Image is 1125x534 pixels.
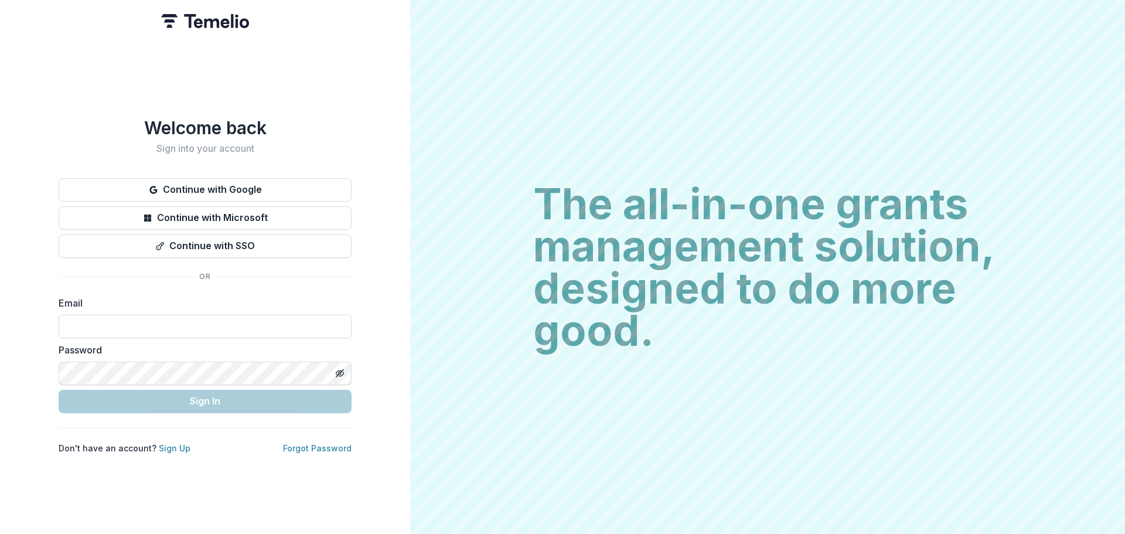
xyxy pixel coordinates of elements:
button: Continue with SSO [59,234,352,258]
h2: Sign into your account [59,143,352,154]
a: Sign Up [159,443,190,453]
button: Toggle password visibility [330,364,349,383]
button: Continue with Google [59,178,352,202]
button: Sign In [59,390,352,413]
p: Don't have an account? [59,442,190,454]
label: Password [59,343,345,357]
img: Temelio [161,14,249,28]
label: Email [59,296,345,310]
button: Continue with Microsoft [59,206,352,230]
a: Forgot Password [283,443,352,453]
h1: Welcome back [59,117,352,138]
